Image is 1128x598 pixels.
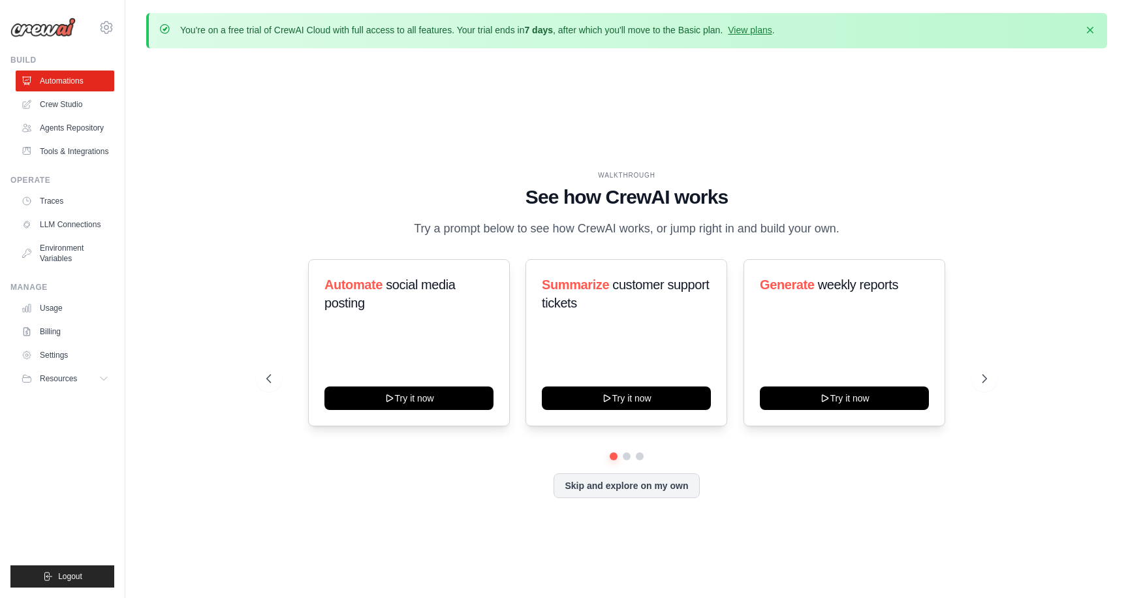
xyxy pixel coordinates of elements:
[16,141,114,162] a: Tools & Integrations
[728,25,772,35] a: View plans
[542,277,709,310] span: customer support tickets
[16,298,114,319] a: Usage
[10,282,114,292] div: Manage
[542,277,609,292] span: Summarize
[16,321,114,342] a: Billing
[817,277,898,292] span: weekly reports
[16,94,114,115] a: Crew Studio
[542,386,711,410] button: Try it now
[554,473,699,498] button: Skip and explore on my own
[266,170,987,180] div: WALKTHROUGH
[407,219,846,238] p: Try a prompt below to see how CrewAI works, or jump right in and build your own.
[266,185,987,209] h1: See how CrewAI works
[10,55,114,65] div: Build
[16,191,114,212] a: Traces
[10,18,76,37] img: Logo
[760,386,929,410] button: Try it now
[324,386,493,410] button: Try it now
[1063,535,1128,598] iframe: Chat Widget
[324,277,456,310] span: social media posting
[760,277,815,292] span: Generate
[180,24,775,37] p: You're on a free trial of CrewAI Cloud with full access to all features. Your trial ends in , aft...
[16,345,114,366] a: Settings
[16,118,114,138] a: Agents Repository
[16,214,114,235] a: LLM Connections
[524,25,553,35] strong: 7 days
[58,571,82,582] span: Logout
[40,373,77,384] span: Resources
[16,368,114,389] button: Resources
[10,565,114,588] button: Logout
[10,175,114,185] div: Operate
[324,277,383,292] span: Automate
[16,238,114,269] a: Environment Variables
[16,71,114,91] a: Automations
